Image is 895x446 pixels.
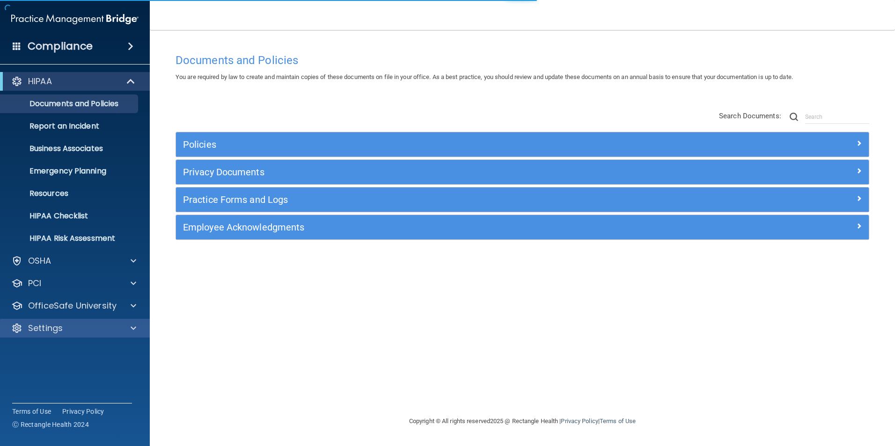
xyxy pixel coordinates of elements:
a: OSHA [11,255,136,266]
p: Report an Incident [6,122,134,131]
p: OfficeSafe University [28,300,117,311]
a: PCI [11,278,136,289]
a: Terms of Use [12,407,51,416]
a: HIPAA [11,76,136,87]
span: You are required by law to create and maintain copies of these documents on file in your office. ... [176,73,793,80]
img: ic-search.3b580494.png [790,113,798,121]
a: Terms of Use [600,417,636,424]
h5: Employee Acknowledgments [183,222,689,232]
a: Settings [11,323,136,334]
p: Business Associates [6,144,134,153]
p: HIPAA Checklist [6,211,134,221]
p: Resources [6,189,134,198]
p: Settings [28,323,63,334]
input: Search [805,110,869,124]
a: Policies [183,137,862,152]
p: PCI [28,278,41,289]
a: Practice Forms and Logs [183,192,862,207]
div: Copyright © All rights reserved 2025 @ Rectangle Health | | [352,406,693,436]
h5: Practice Forms and Logs [183,194,689,205]
h4: Documents and Policies [176,54,869,66]
a: Privacy Policy [62,407,104,416]
p: OSHA [28,255,51,266]
a: OfficeSafe University [11,300,136,311]
p: HIPAA [28,76,52,87]
a: Privacy Policy [561,417,598,424]
p: Documents and Policies [6,99,134,108]
h5: Privacy Documents [183,167,689,177]
img: PMB logo [11,10,139,29]
span: Search Documents: [719,112,781,120]
span: Ⓒ Rectangle Health 2024 [12,420,89,429]
h5: Policies [183,139,689,150]
a: Privacy Documents [183,165,862,180]
h4: Compliance [28,40,93,53]
p: HIPAA Risk Assessment [6,234,134,243]
a: Employee Acknowledgments [183,220,862,235]
p: Emergency Planning [6,166,134,176]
